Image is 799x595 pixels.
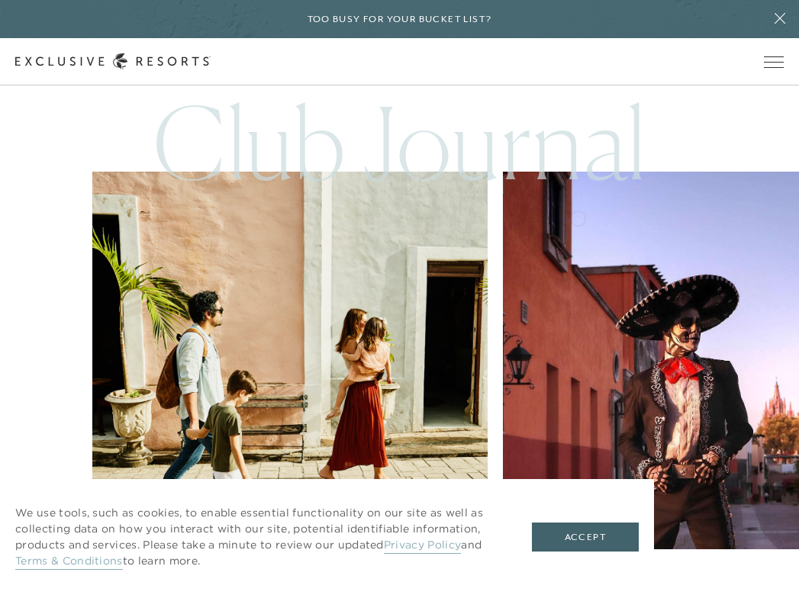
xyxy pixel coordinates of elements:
[532,523,639,552] button: Accept
[15,554,123,570] a: Terms & Conditions
[384,538,461,554] a: Privacy Policy
[764,56,784,67] button: Open navigation
[15,505,501,569] p: We use tools, such as cookies, to enable essential functionality on our site as well as collectin...
[308,12,492,27] h6: Too busy for your bucket list?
